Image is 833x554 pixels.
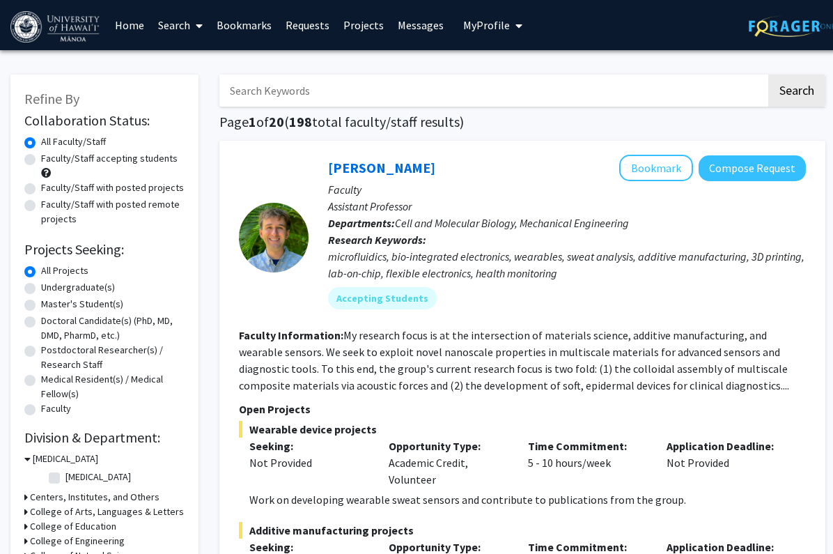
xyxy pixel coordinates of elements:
p: Work on developing wearable sweat sensors and contribute to publications from the group. [249,491,806,508]
a: Messages [391,1,451,49]
button: Add Tyler Ray to Bookmarks [619,155,693,181]
span: Cell and Molecular Biology, Mechanical Engineering [395,216,629,230]
div: Not Provided [249,454,368,471]
span: 20 [269,113,284,130]
label: Faculty/Staff accepting students [41,151,178,166]
p: Assistant Professor [328,198,806,215]
h2: Division & Department: [24,429,185,446]
fg-read-more: My research focus is at the intersection of materials science, additive manufacturing, and wearab... [239,328,789,392]
input: Search Keywords [219,75,766,107]
img: University of Hawaiʻi at Mānoa Logo [10,11,102,43]
label: Medical Resident(s) / Medical Fellow(s) [41,372,185,401]
span: My Profile [463,18,510,32]
span: Wearable device projects [239,421,806,438]
a: Requests [279,1,336,49]
b: Departments: [328,216,395,230]
h2: Projects Seeking: [24,241,185,258]
button: Compose Request to Tyler Ray [699,155,806,181]
label: Faculty/Staff with posted remote projects [41,197,185,226]
a: Projects [336,1,391,49]
span: 1 [249,113,256,130]
p: Open Projects [239,401,806,417]
a: Home [108,1,151,49]
p: Opportunity Type: [389,438,507,454]
h3: [MEDICAL_DATA] [33,452,98,466]
span: Refine By [24,90,79,107]
mat-chip: Accepting Students [328,287,437,309]
div: 5 - 10 hours/week [517,438,657,488]
p: Seeking: [249,438,368,454]
h2: Collaboration Status: [24,112,185,129]
h1: Page of ( total faculty/staff results) [219,114,825,130]
a: [PERSON_NAME] [328,159,435,176]
h3: College of Engineering [30,534,125,548]
h3: College of Education [30,519,116,534]
label: [MEDICAL_DATA] [65,470,131,484]
span: Additive manufacturing projects [239,522,806,539]
p: Time Commitment: [528,438,646,454]
h3: Centers, Institutes, and Others [30,490,159,505]
p: Faculty [328,181,806,198]
b: Research Keywords: [328,233,426,247]
div: microfluidics, bio-integrated electronics, wearables, sweat analysis, additive manufacturing, 3D ... [328,248,806,282]
span: 198 [289,113,312,130]
div: Not Provided [656,438,795,488]
b: Faculty Information: [239,328,343,342]
label: Doctoral Candidate(s) (PhD, MD, DMD, PharmD, etc.) [41,314,185,343]
p: Application Deadline: [667,438,785,454]
button: Search [768,75,825,107]
label: All Faculty/Staff [41,134,106,149]
a: Bookmarks [210,1,279,49]
label: Undergraduate(s) [41,280,115,295]
a: Search [151,1,210,49]
label: All Projects [41,263,88,278]
iframe: Chat [10,491,59,544]
label: Postdoctoral Researcher(s) / Research Staff [41,343,185,372]
div: Academic Credit, Volunteer [378,438,517,488]
h3: College of Arts, Languages & Letters [30,505,184,519]
label: Faculty/Staff with posted projects [41,180,184,195]
label: Faculty [41,401,71,416]
label: Master's Student(s) [41,297,123,311]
